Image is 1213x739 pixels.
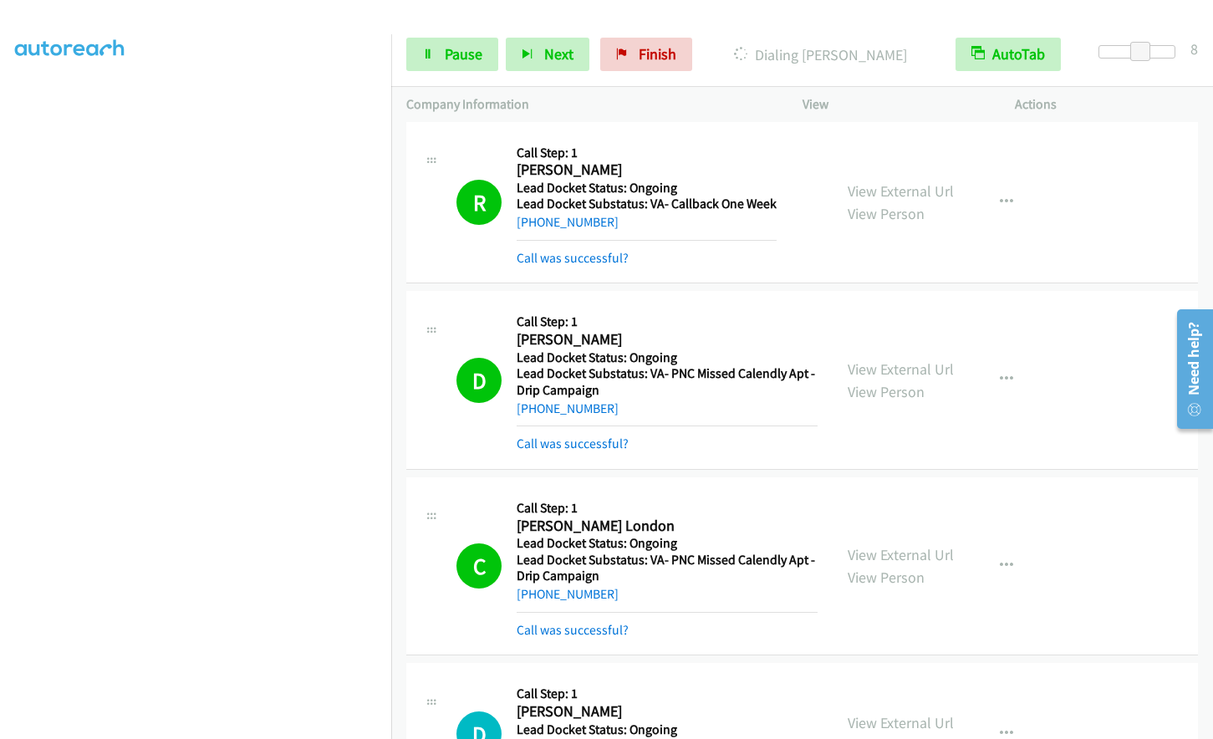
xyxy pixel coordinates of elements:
[456,358,502,403] h1: D
[848,204,925,223] a: View Person
[517,330,818,349] h2: [PERSON_NAME]
[517,517,818,536] h2: [PERSON_NAME] London
[517,721,818,738] h5: Lead Docket Status: Ongoing
[517,145,777,161] h5: Call Step: 1
[517,313,818,330] h5: Call Step: 1
[517,436,629,451] a: Call was successful?
[456,180,502,225] h1: R
[517,535,818,552] h5: Lead Docket Status: Ongoing
[517,196,777,212] h5: Lead Docket Substatus: VA- Callback One Week
[406,38,498,71] a: Pause
[956,38,1061,71] button: AutoTab
[517,586,619,602] a: [PHONE_NUMBER]
[803,94,986,115] p: View
[445,44,482,64] span: Pause
[600,38,692,71] a: Finish
[544,44,573,64] span: Next
[406,94,772,115] p: Company Information
[517,400,619,416] a: [PHONE_NUMBER]
[517,622,629,638] a: Call was successful?
[848,382,925,401] a: View Person
[1015,94,1198,115] p: Actions
[1165,303,1213,436] iframe: Resource Center
[517,685,818,702] h5: Call Step: 1
[517,180,777,196] h5: Lead Docket Status: Ongoing
[517,349,818,366] h5: Lead Docket Status: Ongoing
[517,365,818,398] h5: Lead Docket Substatus: VA- PNC Missed Calendly Apt - Drip Campaign
[506,38,589,71] button: Next
[848,545,954,564] a: View External Url
[1190,38,1198,60] div: 8
[517,500,818,517] h5: Call Step: 1
[456,543,502,589] h1: C
[848,181,954,201] a: View External Url
[848,568,925,587] a: View Person
[715,43,925,66] p: Dialing [PERSON_NAME]
[517,552,818,584] h5: Lead Docket Substatus: VA- PNC Missed Calendly Apt - Drip Campaign
[517,161,777,180] h2: [PERSON_NAME]
[848,713,954,732] a: View External Url
[517,702,818,721] h2: [PERSON_NAME]
[517,250,629,266] a: Call was successful?
[517,214,619,230] a: [PHONE_NUMBER]
[848,359,954,379] a: View External Url
[639,44,676,64] span: Finish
